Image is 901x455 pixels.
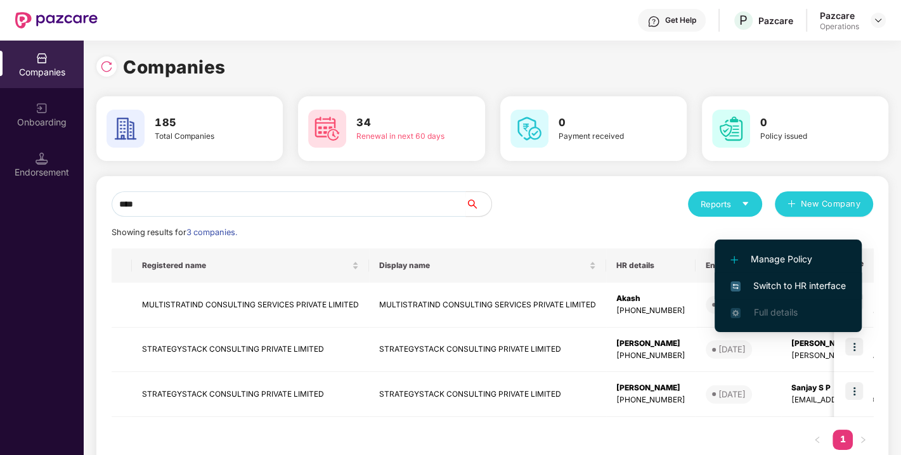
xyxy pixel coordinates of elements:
[356,115,449,131] h3: 34
[760,131,853,143] div: Policy issued
[510,110,548,148] img: svg+xml;base64,PHN2ZyB4bWxucz0iaHR0cDovL3d3dy53My5vcmcvMjAwMC9zdmciIHdpZHRoPSI2MCIgaGVpZ2h0PSI2MC...
[155,115,247,131] h3: 185
[718,388,746,401] div: [DATE]
[820,22,859,32] div: Operations
[606,248,696,283] th: HR details
[36,102,48,115] img: svg+xml;base64,PHN2ZyB3aWR0aD0iMjAiIGhlaWdodD0iMjAiIHZpZXdCb3g9IjAgMCAyMCAyMCIgZmlsbD0ibm9uZSIgeG...
[369,328,606,373] td: STRATEGYSTACK CONSULTING PRIVATE LIMITED
[807,430,827,450] button: left
[155,131,247,143] div: Total Companies
[730,281,741,292] img: svg+xml;base64,PHN2ZyB4bWxucz0iaHR0cDovL3d3dy53My5vcmcvMjAwMC9zdmciIHdpZHRoPSIxNiIgaGVpZ2h0PSIxNi...
[712,110,750,148] img: svg+xml;base64,PHN2ZyB4bWxucz0iaHR0cDovL3d3dy53My5vcmcvMjAwMC9zdmciIHdpZHRoPSI2MCIgaGVpZ2h0PSI2MC...
[36,52,48,65] img: svg+xml;base64,PHN2ZyBpZD0iQ29tcGFuaWVzIiB4bWxucz0iaHR0cDovL3d3dy53My5vcmcvMjAwMC9zdmciIHdpZHRoPS...
[369,283,606,328] td: MULTISTRATIND CONSULTING SERVICES PRIVATE LIMITED
[616,394,685,406] div: [PHONE_NUMBER]
[807,430,827,450] li: Previous Page
[132,328,369,373] td: STRATEGYSTACK CONSULTING PRIVATE LIMITED
[730,256,738,264] img: svg+xml;base64,PHN2ZyB4bWxucz0iaHR0cDovL3d3dy53My5vcmcvMjAwMC9zdmciIHdpZHRoPSIxMi4yMDEiIGhlaWdodD...
[801,198,861,210] span: New Company
[730,279,846,293] span: Switch to HR interface
[616,350,685,362] div: [PHONE_NUMBER]
[788,200,796,210] span: plus
[706,260,761,271] span: Endorsements
[36,152,48,165] img: svg+xml;base64,PHN2ZyB3aWR0aD0iMTQuNSIgaGVpZ2h0PSIxNC41IiB2aWV3Qm94PSIwIDAgMTYgMTYiIGZpbGw9Im5vbm...
[465,199,491,209] span: search
[820,10,859,22] div: Pazcare
[100,60,113,73] img: svg+xml;base64,PHN2ZyBpZD0iUmVsb2FkLTMyeDMyIiB4bWxucz0iaHR0cDovL3d3dy53My5vcmcvMjAwMC9zdmciIHdpZH...
[369,372,606,417] td: STRATEGYSTACK CONSULTING PRIVATE LIMITED
[112,227,237,237] span: Showing results for
[665,15,696,25] div: Get Help
[356,131,449,143] div: Renewal in next 60 days
[369,248,606,283] th: Display name
[123,53,226,81] h1: Companies
[741,200,749,208] span: caret-down
[142,260,349,271] span: Registered name
[873,15,883,25] img: svg+xml;base64,PHN2ZyBpZD0iRHJvcGRvd24tMzJ4MzIiIHhtbG5zPSJodHRwOi8vd3d3LnczLm9yZy8yMDAwL3N2ZyIgd2...
[132,283,369,328] td: MULTISTRATIND CONSULTING SERVICES PRIVATE LIMITED
[616,338,685,350] div: [PERSON_NAME]
[647,15,660,28] img: svg+xml;base64,PHN2ZyBpZD0iSGVscC0zMngzMiIgeG1sbnM9Imh0dHA6Ly93d3cudzMub3JnLzIwMDAvc3ZnIiB3aWR0aD...
[775,191,873,217] button: plusNew Company
[753,307,797,317] span: Full details
[760,115,853,131] h3: 0
[718,343,746,356] div: [DATE]
[845,338,863,356] img: icon
[186,227,237,237] span: 3 companies.
[616,382,685,394] div: [PERSON_NAME]
[15,12,98,29] img: New Pazcare Logo
[853,430,873,450] li: Next Page
[833,430,853,449] a: 1
[845,382,863,400] img: icon
[308,110,346,148] img: svg+xml;base64,PHN2ZyB4bWxucz0iaHR0cDovL3d3dy53My5vcmcvMjAwMC9zdmciIHdpZHRoPSI2MCIgaGVpZ2h0PSI2MC...
[730,308,741,318] img: svg+xml;base64,PHN2ZyB4bWxucz0iaHR0cDovL3d3dy53My5vcmcvMjAwMC9zdmciIHdpZHRoPSIxNi4zNjMiIGhlaWdodD...
[379,260,587,271] span: Display name
[813,436,821,444] span: left
[730,252,846,266] span: Manage Policy
[559,115,651,131] h3: 0
[107,110,145,148] img: svg+xml;base64,PHN2ZyB4bWxucz0iaHR0cDovL3d3dy53My5vcmcvMjAwMC9zdmciIHdpZHRoPSI2MCIgaGVpZ2h0PSI2MC...
[853,430,873,450] button: right
[758,15,793,27] div: Pazcare
[833,430,853,450] li: 1
[132,372,369,417] td: STRATEGYSTACK CONSULTING PRIVATE LIMITED
[859,436,867,444] span: right
[465,191,492,217] button: search
[559,131,651,143] div: Payment received
[739,13,748,28] span: P
[616,293,685,305] div: Akash
[132,248,369,283] th: Registered name
[616,305,685,317] div: [PHONE_NUMBER]
[701,198,749,210] div: Reports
